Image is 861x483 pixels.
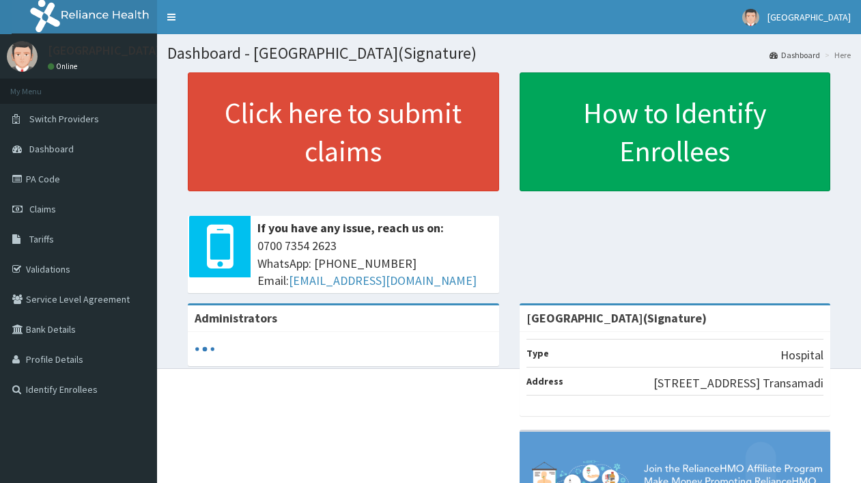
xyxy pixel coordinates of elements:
[29,143,74,155] span: Dashboard
[257,220,444,236] b: If you have any issue, reach us on:
[188,72,499,191] a: Click here to submit claims
[653,374,823,392] p: [STREET_ADDRESS] Transamadi
[195,310,277,326] b: Administrators
[257,237,492,290] span: 0700 7354 2623 WhatsApp: [PHONE_NUMBER] Email:
[742,9,759,26] img: User Image
[48,61,81,71] a: Online
[780,346,823,364] p: Hospital
[526,310,707,326] strong: [GEOGRAPHIC_DATA](Signature)
[520,72,831,191] a: How to Identify Enrollees
[289,273,477,288] a: [EMAIL_ADDRESS][DOMAIN_NAME]
[526,347,549,359] b: Type
[821,49,851,61] li: Here
[767,11,851,23] span: [GEOGRAPHIC_DATA]
[29,233,54,245] span: Tariffs
[29,203,56,215] span: Claims
[29,113,99,125] span: Switch Providers
[526,375,563,387] b: Address
[7,41,38,72] img: User Image
[770,49,820,61] a: Dashboard
[195,339,215,359] svg: audio-loading
[48,44,160,57] p: [GEOGRAPHIC_DATA]
[167,44,851,62] h1: Dashboard - [GEOGRAPHIC_DATA](Signature)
